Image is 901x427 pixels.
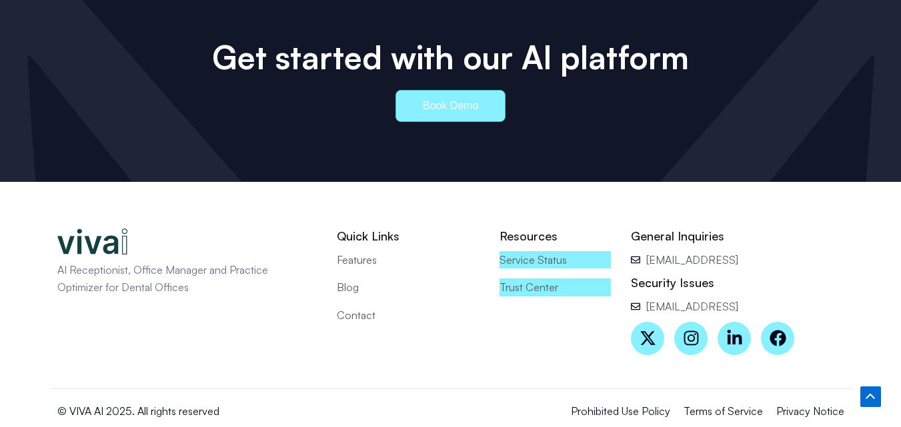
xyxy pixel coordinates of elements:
[631,275,844,290] h2: Security Issues
[177,38,724,77] h2: Get started with our Al platform
[57,402,403,420] p: © VIVA AI 2025. All rights reserved
[571,402,670,420] a: Prohibited Use Policy
[684,402,763,420] a: Terms of Service
[776,402,844,420] a: Privacy Notice
[337,251,480,268] a: Features
[337,306,375,324] span: Contact
[500,251,567,268] span: Service Status
[423,101,479,111] span: Book Demo
[337,251,377,268] span: Features
[643,251,738,268] span: [EMAIL_ADDRESS]
[57,261,291,296] p: AI Receptionist, Office Manager and Practice Optimizer for Dental Offices
[337,278,480,296] a: Blog
[643,298,738,315] span: [EMAIL_ADDRESS]
[337,306,480,324] a: Contact
[631,251,844,268] a: [EMAIL_ADDRESS]
[500,228,611,244] h2: Resources
[337,228,480,244] h2: Quick Links
[500,251,611,268] a: Service Status
[500,278,558,296] span: Trust Center
[395,90,506,122] a: Book Demo
[631,298,844,315] a: [EMAIL_ADDRESS]
[631,228,844,244] h2: General Inquiries
[337,278,359,296] span: Blog
[500,278,611,296] a: Trust Center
